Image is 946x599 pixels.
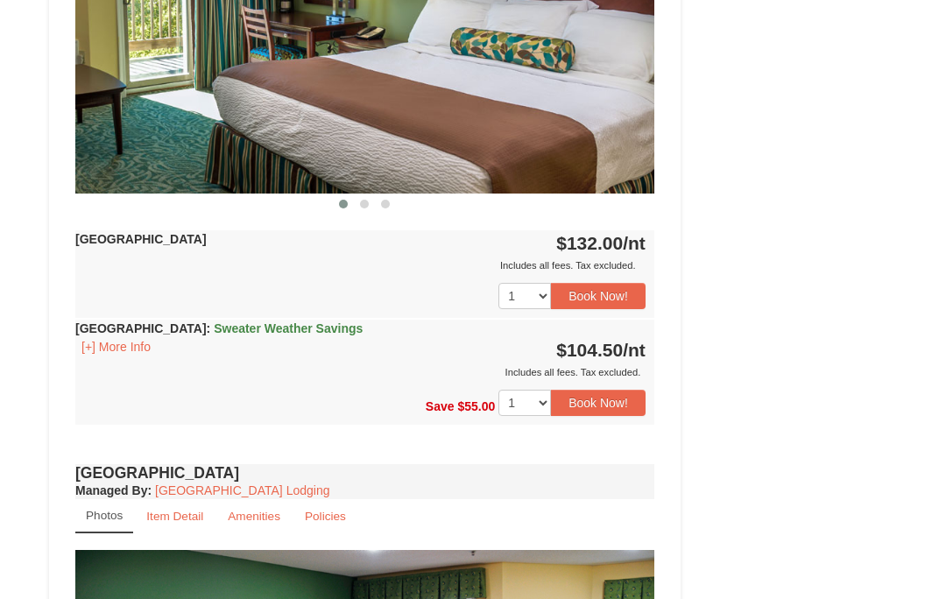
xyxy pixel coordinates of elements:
[551,283,646,309] button: Book Now!
[146,510,203,523] small: Item Detail
[214,321,363,335] span: Sweater Weather Savings
[293,499,357,533] a: Policies
[623,340,646,360] span: /nt
[75,499,133,533] a: Photos
[556,233,646,253] strong: $132.00
[75,321,363,335] strong: [GEOGRAPHIC_DATA]
[135,499,215,533] a: Item Detail
[75,337,157,356] button: [+] More Info
[216,499,292,533] a: Amenities
[228,510,280,523] small: Amenities
[623,233,646,253] span: /nt
[551,390,646,416] button: Book Now!
[305,510,346,523] small: Policies
[75,363,646,381] div: Includes all fees. Tax excluded.
[75,483,152,497] strong: :
[207,321,211,335] span: :
[457,399,495,413] span: $55.00
[75,464,654,482] h4: [GEOGRAPHIC_DATA]
[75,257,646,274] div: Includes all fees. Tax excluded.
[86,509,123,522] small: Photos
[556,340,623,360] span: $104.50
[75,232,207,246] strong: [GEOGRAPHIC_DATA]
[155,483,329,497] a: [GEOGRAPHIC_DATA] Lodging
[426,399,455,413] span: Save
[75,483,147,497] span: Managed By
